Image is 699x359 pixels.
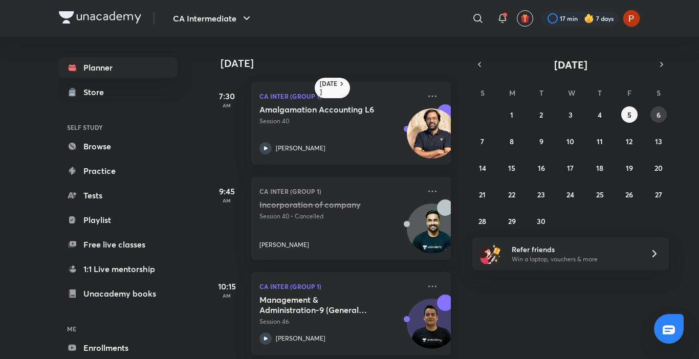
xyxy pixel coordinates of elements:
p: [PERSON_NAME] [276,334,325,343]
p: CA Inter (Group 1) [259,185,420,197]
span: [DATE] [554,58,587,72]
abbr: Wednesday [568,88,575,98]
a: Playlist [59,210,178,230]
button: September 7, 2025 [474,133,491,149]
abbr: September 30, 2025 [537,216,545,226]
abbr: September 28, 2025 [478,216,486,226]
h6: SELF STUDY [59,119,178,136]
button: September 19, 2025 [621,160,638,176]
button: avatar [517,10,533,27]
a: Tests [59,185,178,206]
h5: 10:15 [206,280,247,293]
abbr: September 2, 2025 [539,110,543,120]
abbr: September 22, 2025 [508,190,515,199]
h6: Refer friends [512,244,638,255]
button: September 25, 2025 [592,186,608,203]
button: September 17, 2025 [562,160,579,176]
button: September 21, 2025 [474,186,491,203]
button: September 9, 2025 [533,133,550,149]
abbr: Tuesday [539,88,543,98]
button: September 12, 2025 [621,133,638,149]
h5: Amalgamation Accounting L6 [259,104,387,115]
abbr: September 10, 2025 [566,137,574,146]
abbr: September 11, 2025 [597,137,603,146]
h4: [DATE] [221,57,461,70]
abbr: September 29, 2025 [508,216,516,226]
abbr: September 17, 2025 [567,163,574,173]
img: referral [480,243,501,264]
abbr: Saturday [657,88,661,98]
button: September 13, 2025 [650,133,667,149]
button: September 28, 2025 [474,213,491,229]
button: September 18, 2025 [592,160,608,176]
button: September 30, 2025 [533,213,550,229]
h5: 9:45 [206,185,247,197]
button: September 27, 2025 [650,186,667,203]
button: [DATE] [487,57,654,72]
abbr: September 13, 2025 [655,137,662,146]
img: streak [584,13,594,24]
abbr: September 21, 2025 [479,190,486,199]
abbr: September 15, 2025 [508,163,515,173]
abbr: September 12, 2025 [626,137,632,146]
h6: [DATE] [320,80,338,96]
h5: Incorporation of company [259,199,387,210]
button: September 10, 2025 [562,133,579,149]
button: September 2, 2025 [533,106,550,123]
abbr: September 6, 2025 [657,110,661,120]
button: September 5, 2025 [621,106,638,123]
button: September 3, 2025 [562,106,579,123]
img: Avatar [407,209,456,258]
p: [PERSON_NAME] [259,240,309,250]
abbr: September 24, 2025 [566,190,574,199]
abbr: September 5, 2025 [627,110,631,120]
button: September 8, 2025 [504,133,520,149]
p: AM [206,102,247,108]
p: AM [206,293,247,299]
p: [PERSON_NAME] [276,144,325,153]
a: Free live classes [59,234,178,255]
h5: Management & Administration-9 (General Meeting) [259,295,387,315]
button: September 4, 2025 [592,106,608,123]
button: September 6, 2025 [650,106,667,123]
button: September 29, 2025 [504,213,520,229]
button: September 15, 2025 [504,160,520,176]
h5: 7:30 [206,90,247,102]
a: Company Logo [59,11,141,26]
button: September 24, 2025 [562,186,579,203]
p: CA Inter (Group 1) [259,280,420,293]
p: CA Inter (Group 1) [259,90,420,102]
p: Session 40 [259,117,420,126]
abbr: Monday [509,88,515,98]
abbr: September 26, 2025 [625,190,633,199]
a: Unacademy books [59,283,178,304]
abbr: September 27, 2025 [655,190,662,199]
button: September 22, 2025 [504,186,520,203]
abbr: September 19, 2025 [626,163,633,173]
abbr: September 25, 2025 [596,190,604,199]
abbr: September 14, 2025 [479,163,486,173]
abbr: September 1, 2025 [510,110,513,120]
abbr: Friday [627,88,631,98]
p: Win a laptop, vouchers & more [512,255,638,264]
img: Avatar [407,304,456,353]
button: September 23, 2025 [533,186,550,203]
a: Store [59,82,178,102]
p: Session 46 [259,317,420,326]
img: Company Logo [59,11,141,24]
abbr: Sunday [480,88,485,98]
h6: ME [59,320,178,338]
button: September 20, 2025 [650,160,667,176]
abbr: September 8, 2025 [510,137,514,146]
a: Practice [59,161,178,181]
button: September 26, 2025 [621,186,638,203]
p: Session 40 • Cancelled [259,212,420,221]
abbr: September 7, 2025 [480,137,484,146]
abbr: September 18, 2025 [596,163,603,173]
abbr: September 16, 2025 [538,163,545,173]
abbr: September 4, 2025 [598,110,602,120]
button: September 16, 2025 [533,160,550,176]
p: AM [206,197,247,204]
button: CA Intermediate [167,8,259,29]
img: avatar [520,14,530,23]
